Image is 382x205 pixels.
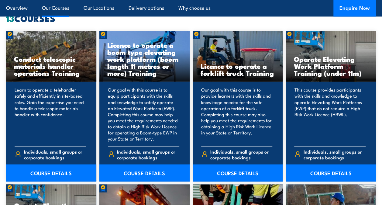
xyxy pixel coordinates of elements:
[14,55,88,76] h3: Conduct telescopic materials handler operations Training
[6,164,96,181] a: COURSE DETAILS
[193,164,283,181] a: COURSE DETAILS
[304,148,366,160] span: Individuals, small groups or corporate bookings
[15,87,86,141] p: Learn to operate a telehandler safely and efficiently in site-based roles. Gain the expertise you...
[117,148,179,160] span: Individuals, small groups or corporate bookings
[6,14,376,22] h2: COURSES
[201,62,275,76] h3: Licence to operate a forklift truck Training
[210,148,272,160] span: Individuals, small groups or corporate bookings
[24,148,86,160] span: Individuals, small groups or corporate bookings
[107,41,182,76] h3: Licence to operate a boom type elevating work platform (boom length 11 metres or more) Training
[108,87,179,141] p: Our goal with this course is to equip participants with the skills and knowledge to safely operat...
[286,164,376,181] a: COURSE DETAILS
[6,11,14,25] strong: 13
[294,55,368,76] h3: Operate Elevating Work Platform Training (under 11m)
[294,87,366,141] p: This course provides participants with the skills and knowledge to operate Elevating Work Platfor...
[99,164,190,181] a: COURSE DETAILS
[201,87,273,141] p: Our goal with this course is to provide learners with the skills and knowledge needed for the saf...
